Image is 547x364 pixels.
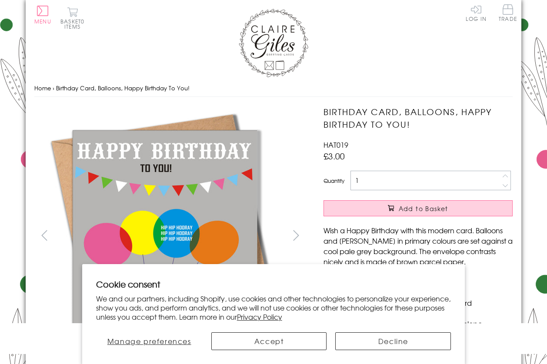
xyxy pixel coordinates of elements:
[324,200,513,216] button: Add to Basket
[34,6,51,24] button: Menu
[324,106,513,131] h1: Birthday Card, Balloons, Happy Birthday To You!
[324,225,513,267] p: Wish a Happy Birthday with this modern card. Balloons and [PERSON_NAME] in primary colours are se...
[324,139,348,150] span: HAT019
[399,204,448,213] span: Add to Basket
[466,4,487,21] a: Log In
[64,17,84,30] span: 0 items
[335,332,451,350] button: Decline
[499,4,517,23] a: Trade
[499,4,517,21] span: Trade
[324,150,345,162] span: £3.00
[96,294,451,321] p: We and our partners, including Shopify, use cookies and other technologies to personalize your ex...
[96,332,203,350] button: Manage preferences
[237,311,282,322] a: Privacy Policy
[34,84,51,92] a: Home
[56,84,190,92] span: Birthday Card, Balloons, Happy Birthday To You!
[34,79,513,97] nav: breadcrumbs
[60,7,84,29] button: Basket0 items
[53,84,54,92] span: ›
[107,336,191,346] span: Manage preferences
[324,177,344,185] label: Quantity
[34,225,54,245] button: prev
[34,17,51,25] span: Menu
[96,278,451,290] h2: Cookie consent
[211,332,327,350] button: Accept
[239,9,308,77] img: Claire Giles Greetings Cards
[287,225,306,245] button: next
